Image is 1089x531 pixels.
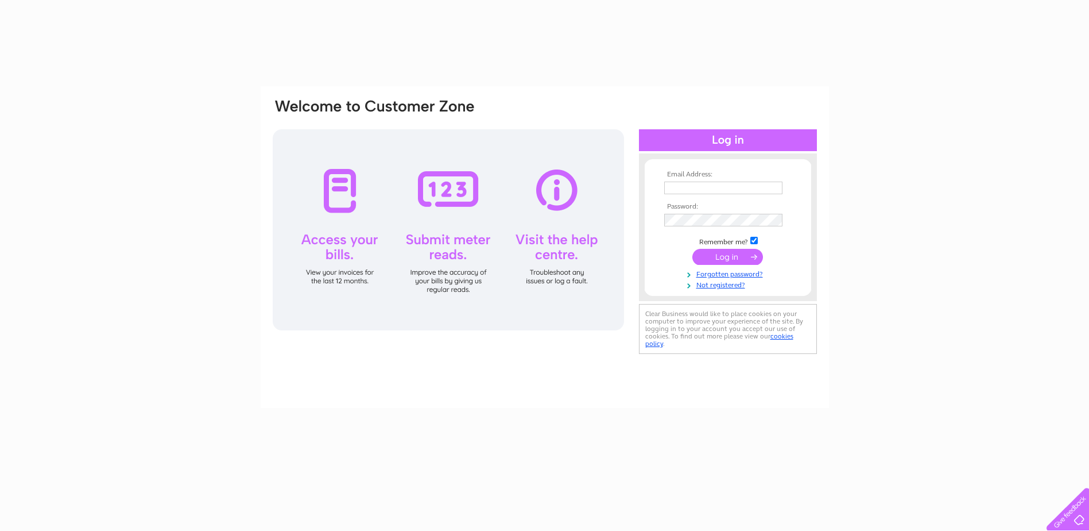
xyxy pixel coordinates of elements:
[692,249,763,265] input: Submit
[661,235,795,247] td: Remember me?
[661,171,795,179] th: Email Address:
[639,304,817,354] div: Clear Business would like to place cookies on your computer to improve your experience of the sit...
[664,279,795,290] a: Not registered?
[645,332,793,348] a: cookies policy
[664,268,795,279] a: Forgotten password?
[661,203,795,211] th: Password:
